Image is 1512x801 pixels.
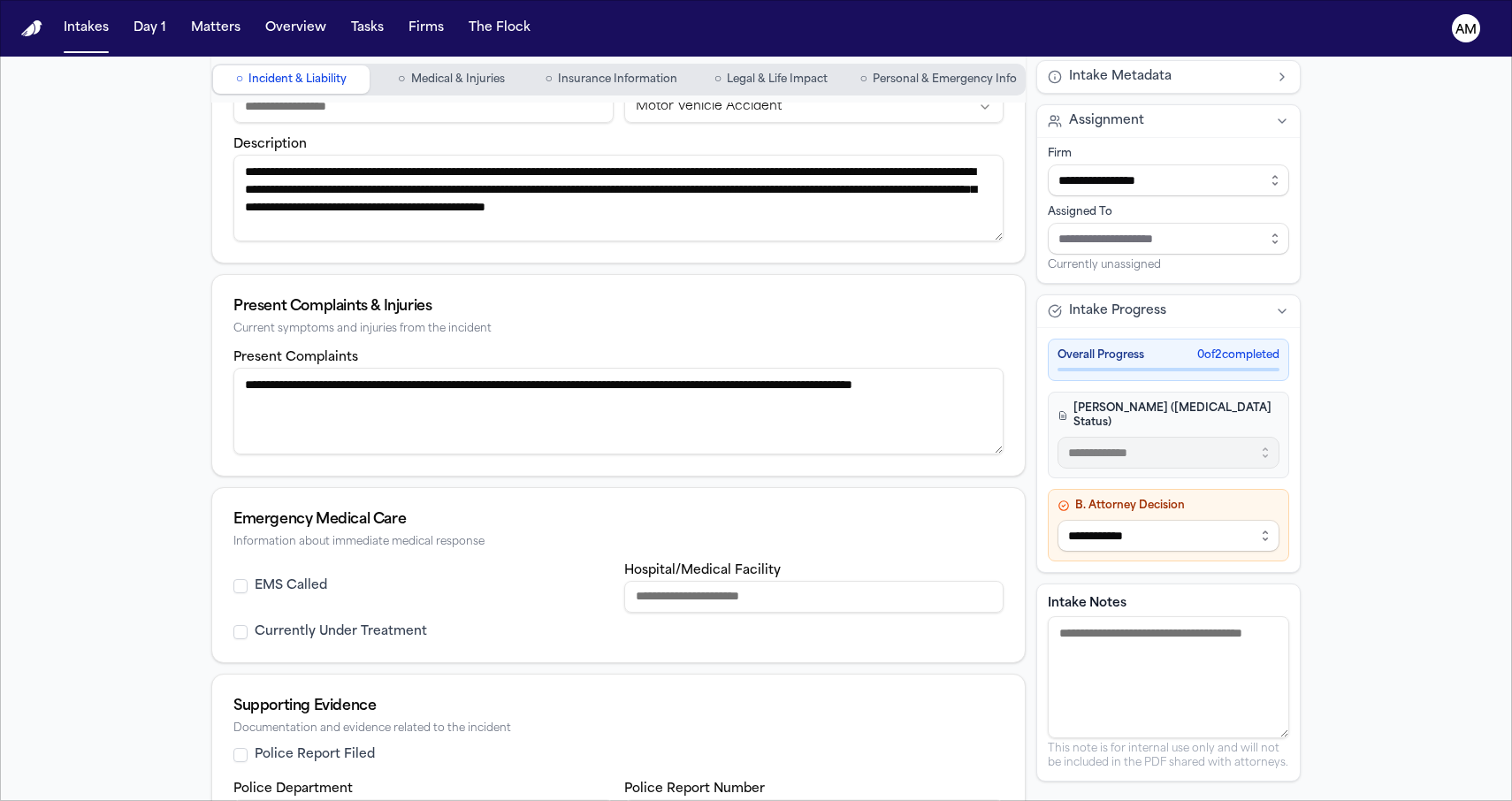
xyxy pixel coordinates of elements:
span: Intake Progress [1069,302,1166,320]
span: Legal & Life Impact [727,72,828,87]
button: Go to Medical & Injuries [373,65,530,94]
p: This note is for internal use only and will not be included in the PDF shared with attorneys. [1048,742,1289,770]
label: Currently Under Treatment [255,623,427,641]
label: EMS Called [255,577,327,595]
input: From/To destination [233,91,614,123]
button: Day 1 [126,12,173,44]
div: Supporting Evidence [233,696,1004,717]
span: Overall Progress [1058,348,1144,362]
span: Incident & Liability [248,72,347,87]
button: Go to Personal & Emergency Info [853,65,1024,94]
a: Home [21,20,42,37]
span: 0 of 2 completed [1197,348,1279,362]
button: Overview [258,12,333,44]
textarea: Incident description [233,155,1004,241]
textarea: Intake notes [1048,616,1289,738]
button: Go to Incident & Liability [213,65,370,94]
label: Police Report Filed [255,746,375,764]
button: Go to Legal & Life Impact [693,65,850,94]
label: Intake Notes [1048,595,1289,613]
button: Firms [401,12,451,44]
span: Medical & Injuries [411,72,505,87]
div: Information about immediate medical response [233,536,1004,549]
button: Intakes [57,12,116,44]
button: Tasks [344,12,391,44]
span: Intake Metadata [1069,68,1172,86]
span: ○ [545,71,552,88]
input: Hospital or medical facility [624,581,1004,613]
input: Select firm [1048,164,1289,196]
button: Intake Metadata [1037,61,1300,93]
span: ○ [236,71,243,88]
div: Firm [1048,147,1289,161]
span: ○ [398,71,405,88]
h4: B. Attorney Decision [1058,499,1279,513]
button: Intake Progress [1037,295,1300,327]
span: Currently unassigned [1048,258,1161,272]
label: Present Complaints [233,351,358,364]
label: Police Report Number [624,782,765,796]
label: Description [233,138,307,151]
button: Assignment [1037,105,1300,137]
textarea: Present complaints [233,368,1004,454]
h4: [PERSON_NAME] ([MEDICAL_DATA] Status) [1058,401,1279,430]
span: Personal & Emergency Info [873,72,1017,87]
button: The Flock [462,12,538,44]
img: Finch Logo [21,20,42,37]
div: Documentation and evidence related to the incident [233,722,1004,736]
input: Assign to staff member [1048,223,1289,255]
div: Present Complaints & Injuries [233,296,1004,317]
span: Insurance Information [558,72,677,87]
div: Assigned To [1048,205,1289,219]
span: ○ [860,71,867,88]
div: Emergency Medical Care [233,509,1004,530]
label: Hospital/Medical Facility [624,564,781,577]
span: ○ [714,71,722,88]
button: Go to Insurance Information [533,65,690,94]
button: Matters [184,12,248,44]
div: Current symptoms and injuries from the incident [233,323,1004,336]
span: Assignment [1069,112,1144,130]
label: Police Department [233,782,353,796]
